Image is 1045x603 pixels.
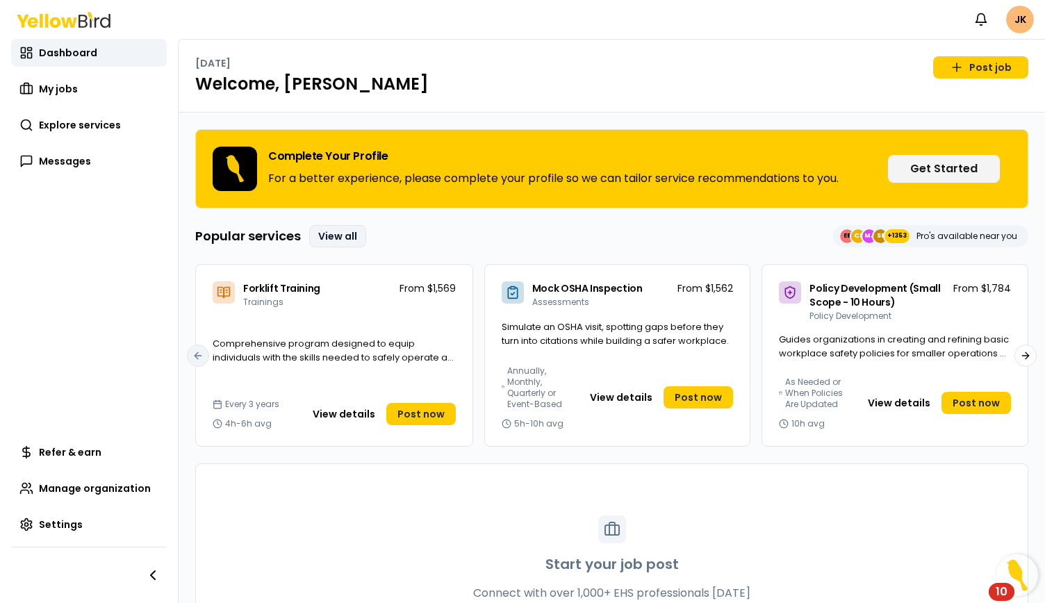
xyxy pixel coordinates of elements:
button: Open Resource Center, 10 new notifications [996,554,1038,596]
span: Assessments [532,296,589,308]
span: Comprehensive program designed to equip individuals with the skills needed to safely operate a fo... [213,337,454,377]
p: From $1,569 [400,281,456,295]
span: As Needed or When Policies Are Updated [785,377,848,410]
span: CE [851,229,865,243]
a: My jobs [11,75,167,103]
p: From $1,784 [953,281,1011,295]
p: From $1,562 [677,281,733,295]
span: Refer & earn [39,445,101,459]
a: Post now [386,403,456,425]
span: Trainings [243,296,283,308]
a: Refer & earn [11,438,167,466]
span: Mock OSHA Inspection [532,281,643,295]
a: Settings [11,511,167,538]
span: My jobs [39,82,78,96]
h3: Popular services [195,226,301,246]
span: Settings [39,518,83,531]
a: Post now [941,392,1011,414]
span: Every 3 years [225,399,279,410]
p: Connect with over 1,000+ EHS professionals [DATE] [473,585,750,602]
button: Get Started [888,155,1000,183]
p: Pro's available near you [916,231,1017,242]
a: Post now [664,386,733,408]
span: Manage organization [39,481,151,495]
div: Complete Your ProfileFor a better experience, please complete your profile so we can tailor servi... [195,129,1028,208]
span: Simulate an OSHA visit, spotting gaps before they turn into citations while building a safer work... [502,320,729,347]
button: View details [582,386,661,408]
span: Policy Development (Small Scope - 10 Hours) [809,281,940,309]
span: MJ [862,229,876,243]
span: Explore services [39,118,121,132]
span: Guides organizations in creating and refining basic workplace safety policies for smaller operati... [779,333,1010,373]
span: Annually, Monthly, Quarterly or Event-Based [507,365,570,410]
span: Post now [397,407,445,421]
a: Post job [933,56,1028,79]
a: Explore services [11,111,167,139]
button: View details [304,403,384,425]
a: Messages [11,147,167,175]
span: Messages [39,154,91,168]
h3: Complete Your Profile [268,151,839,162]
span: 10h avg [791,418,825,429]
span: Forklift Training [243,281,320,295]
span: Post now [953,396,1000,410]
a: Dashboard [11,39,167,67]
p: For a better experience, please complete your profile so we can tailor service recommendations to... [268,170,839,187]
span: Dashboard [39,46,97,60]
h3: Start your job post [545,554,679,574]
h1: Welcome, [PERSON_NAME] [195,73,1028,95]
p: [DATE] [195,56,231,70]
button: View details [859,392,939,414]
span: 4h-6h avg [225,418,272,429]
a: Manage organization [11,474,167,502]
span: 5h-10h avg [514,418,563,429]
span: Policy Development [809,310,891,322]
span: +1353 [887,229,907,243]
span: Post now [675,390,722,404]
span: SE [873,229,887,243]
span: EE [840,229,854,243]
a: View all [309,225,366,247]
span: JK [1006,6,1034,33]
